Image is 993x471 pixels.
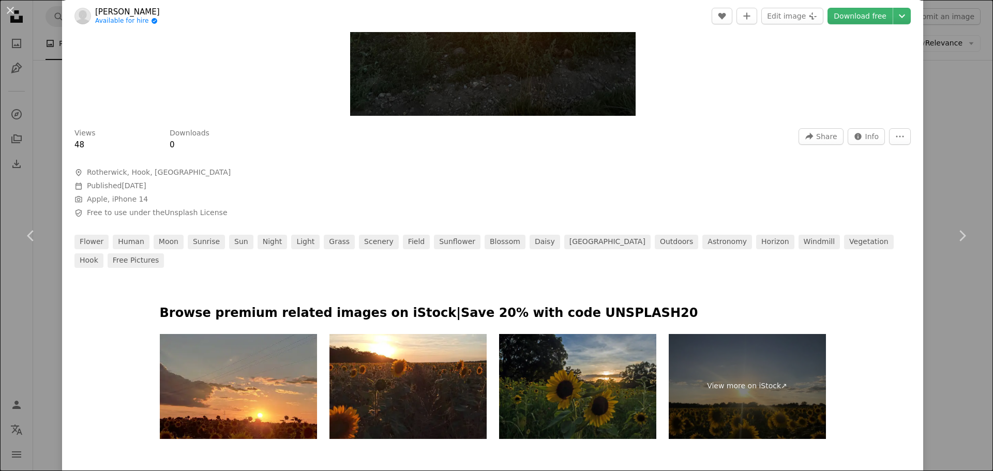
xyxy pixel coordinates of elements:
[113,235,149,249] a: human
[164,208,227,217] a: Unsplash License
[844,235,894,249] a: vegetation
[160,334,317,439] img: Yellow sunflowers in the field
[499,334,656,439] img: In the sunflower field
[258,235,288,249] a: night
[154,235,184,249] a: moon
[434,235,480,249] a: sunflower
[87,168,231,178] span: Rotherwick, Hook, [GEOGRAPHIC_DATA]
[291,235,320,249] a: light
[95,17,160,25] a: Available for hire
[799,235,840,249] a: windmill
[87,194,148,205] button: Apple, iPhone 14
[170,140,175,149] span: 0
[655,235,698,249] a: outdoors
[816,129,837,144] span: Share
[87,181,146,190] span: Published
[761,8,823,24] button: Edit image
[485,235,525,249] a: blossom
[799,128,843,145] button: Share this image
[324,235,355,249] a: grass
[74,8,91,24] img: Go to Bruce Barrow's profile
[188,235,225,249] a: sunrise
[669,334,826,439] a: View more on iStock↗
[122,181,146,190] time: August 25, 2025 at 11:52:22 PM GMT+1
[170,128,209,139] h3: Downloads
[74,128,96,139] h3: Views
[229,235,253,249] a: sun
[74,253,103,268] a: hook
[403,235,430,249] a: field
[530,235,560,249] a: daisy
[865,129,879,144] span: Info
[827,8,893,24] a: Download free
[756,235,794,249] a: horizon
[712,8,732,24] button: Like
[74,235,109,249] a: flower
[931,186,993,285] a: Next
[108,253,164,268] a: Free pictures
[736,8,757,24] button: Add to Collection
[848,128,885,145] button: Stats about this image
[95,7,160,17] a: [PERSON_NAME]
[702,235,752,249] a: astronomy
[893,8,911,24] button: Choose download size
[329,334,487,439] img: Sunflower field at sunset. Blooming sunflowers against the sky with clouds
[359,235,399,249] a: scenery
[889,128,911,145] button: More Actions
[74,140,84,149] span: 48
[87,208,228,218] span: Free to use under the
[564,235,651,249] a: [GEOGRAPHIC_DATA]
[160,305,826,322] p: Browse premium related images on iStock | Save 20% with code UNSPLASH20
